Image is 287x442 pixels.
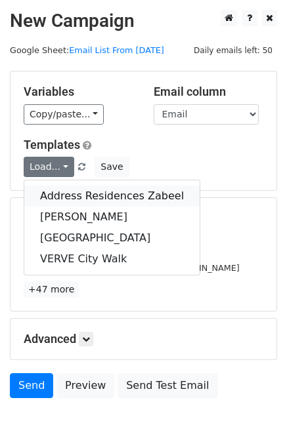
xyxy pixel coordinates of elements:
[24,263,240,273] small: [PERSON_NAME][EMAIL_ADDRESS][DOMAIN_NAME]
[24,249,200,270] a: VERVE City Walk
[189,45,277,55] a: Daily emails left: 50
[24,104,104,125] a: Copy/paste...
[24,228,200,249] a: [GEOGRAPHIC_DATA]
[24,85,134,99] h5: Variables
[24,332,263,346] h5: Advanced
[189,43,277,58] span: Daily emails left: 50
[10,10,277,32] h2: New Campaign
[24,138,80,151] a: Templates
[56,373,114,398] a: Preview
[24,281,79,298] a: +47 more
[69,45,164,55] a: Email List From [DATE]
[154,85,264,99] h5: Email column
[24,186,200,207] a: Address Residences Zabeel
[10,45,164,55] small: Google Sheet:
[24,207,200,228] a: [PERSON_NAME]
[24,157,74,177] a: Load...
[95,157,129,177] button: Save
[118,373,217,398] a: Send Test Email
[221,379,287,442] iframe: Chat Widget
[10,373,53,398] a: Send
